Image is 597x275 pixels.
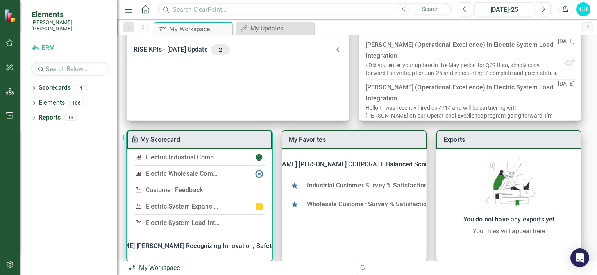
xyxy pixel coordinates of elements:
button: CH [576,2,590,16]
span: Elements [31,10,109,19]
div: RISE: [PERSON_NAME] [PERSON_NAME] Recognizing Innovation, Safety and Excellence [127,237,272,255]
a: My Updates [238,23,312,33]
a: ERM [31,44,109,53]
input: Search ClearPoint... [158,3,452,16]
a: Scorecards [39,84,71,93]
p: [DATE] [558,80,575,144]
a: Electric System Expansion - Agile Planning Process [146,203,293,210]
a: Industrial Customer Survey % Satisfaction​ [307,182,427,189]
div: - Did you enter your update in the May period for Q2? If so, simply copy forward the writeup for ... [366,61,558,77]
button: [DATE]-25 [474,2,534,16]
input: Search Below... [31,62,109,76]
div: [PERSON_NAME] (Operational Excellence) in [366,39,558,61]
p: [DATE] [558,37,575,58]
div: RISE KPIs - [DATE] Update2 [127,39,349,60]
div: Hello ! I was recently hired on 4/14 and will be partnering with [PERSON_NAME] on our Operational... [366,104,558,205]
button: Search [411,4,450,15]
img: ClearPoint Strategy [4,9,18,23]
a: Exports [443,136,465,143]
div: [PERSON_NAME] [PERSON_NAME] CORPORATE Balanced Scorecard [282,156,426,173]
a: Reports [39,113,61,122]
a: My Scorecard [140,136,180,143]
a: Electric System Load Integration [146,219,239,227]
div: Your files will appear here [440,227,577,236]
div: My Workspace [169,24,231,34]
div: To enable drag & drop and resizing, please duplicate this workspace from “Manage Workspaces” [131,135,140,145]
a: My Favorites [289,136,326,143]
a: Customer Feedback [146,186,203,194]
div: [PERSON_NAME] [PERSON_NAME] CORPORATE Balanced Scorecard [249,159,443,170]
div: Open Intercom Messenger [570,248,589,267]
span: 2 [214,46,227,53]
a: Electric Industrial Competitive Price Comparison [146,154,284,161]
a: Wholesale Customer Survey % Satisfaction​ [307,200,430,208]
div: RISE: [PERSON_NAME] [PERSON_NAME] Recognizing Innovation, Safety and Excellence [70,241,320,252]
div: My Updates [250,23,312,33]
div: [DATE]-25 [477,5,531,14]
span: Search [422,6,439,12]
div: You do not have any exports yet [440,214,577,225]
div: My Workspace [128,264,351,273]
div: [PERSON_NAME] (Operational Excellence) in [366,82,558,104]
div: RISE KPIs - [DATE] Update [134,44,333,55]
a: Elements [39,98,65,107]
div: 4 [75,85,87,91]
small: [PERSON_NAME] [PERSON_NAME] [31,19,109,32]
a: Electric Wholesale Competitive Price Comparison: Central; Municipalities (Avg.) [146,170,373,177]
div: 106 [69,100,84,106]
div: 13 [64,114,77,121]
